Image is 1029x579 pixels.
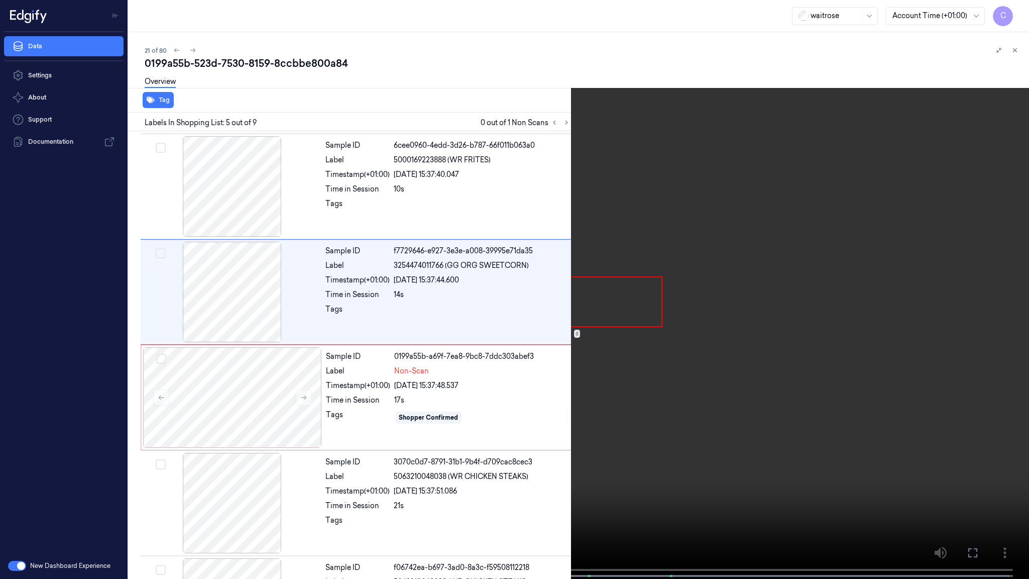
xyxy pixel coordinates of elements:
div: 10s [394,184,570,195]
a: Settings [4,65,124,85]
div: Shopper Confirmed [399,413,458,422]
div: 0199a55b-a69f-7ea8-9bc8-7ddc303abef3 [394,351,570,362]
div: Tags [325,515,390,531]
span: 5000169223888 (WR FRITES) [394,155,491,165]
div: Tags [325,304,390,320]
div: Label [326,366,390,376]
button: Select row [156,248,166,258]
div: Tags [325,199,390,215]
a: Support [4,110,124,130]
div: 6cee0960-4edd-3d26-b787-66f011b063a0 [394,140,570,151]
div: 3070c0d7-8791-31b1-9b4f-d709cac8cec3 [394,457,570,467]
button: Select row [156,354,166,364]
button: About [4,87,124,108]
div: [DATE] 15:37:48.537 [394,380,570,391]
button: Tag [143,92,174,108]
div: 14s [394,289,570,300]
div: Tags [326,410,390,426]
span: Labels In Shopping List: 5 out of 9 [145,118,257,128]
div: Sample ID [325,140,390,151]
div: Timestamp (+01:00) [326,380,390,391]
div: Time in Session [325,184,390,195]
span: Non-Scan [394,366,429,376]
div: [DATE] 15:37:51.086 [394,486,570,497]
div: Sample ID [325,457,390,467]
div: [DATE] 15:37:44.600 [394,275,570,285]
div: [DATE] 15:37:40.047 [394,169,570,180]
div: f06742ea-b697-3ad0-8a3c-f59508112218 [394,562,570,573]
div: Sample ID [325,562,390,573]
span: 5063210048038 (WR CHICKEN STEAKS) [394,471,528,482]
div: Time in Session [325,289,390,300]
button: Select row [156,143,166,153]
div: Time in Session [325,501,390,511]
div: Timestamp (+01:00) [325,275,390,285]
div: 17s [394,395,570,406]
span: 3254474011766 (GG ORG SWEETCORN) [394,260,529,271]
button: Select row [156,459,166,469]
div: Time in Session [326,395,390,406]
button: C [993,6,1013,26]
div: 21s [394,501,570,511]
div: Timestamp (+01:00) [325,169,390,180]
a: Overview [145,76,176,88]
span: 21 of 80 [145,46,167,55]
div: Timestamp (+01:00) [325,486,390,497]
div: f7729646-e927-3e3e-a008-39995e71da35 [394,246,570,256]
div: Sample ID [326,351,390,362]
button: Toggle Navigation [107,8,124,24]
div: Label [325,260,390,271]
div: Label [325,155,390,165]
div: 0199a55b-523d-7530-8159-8ccbbe800a84 [145,56,1021,70]
div: Label [325,471,390,482]
a: Data [4,36,124,56]
a: Documentation [4,132,124,152]
span: 0 out of 1 Non Scans [481,117,573,129]
button: Select row [156,565,166,575]
div: Sample ID [325,246,390,256]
